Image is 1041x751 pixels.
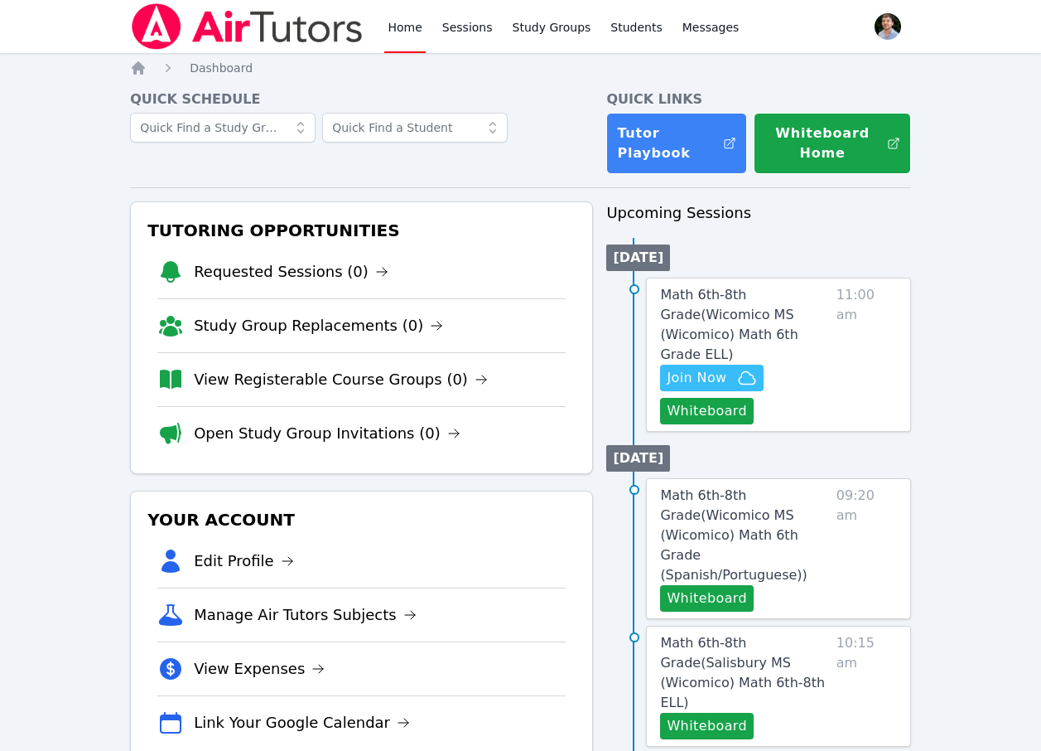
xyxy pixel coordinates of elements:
span: Messages [682,19,740,36]
a: Math 6th-8th Grade(Salisbury MS (Wicomico) Math 6th-8th ELL) [660,633,829,713]
span: 09:20 am [836,486,897,612]
button: Whiteboard [660,398,754,424]
span: Math 6th-8th Grade ( Wicomico MS (Wicomico) Math 6th Grade (Spanish/Portuguese) ) [660,487,807,583]
span: Join Now [667,368,726,388]
a: Study Group Replacements (0) [194,314,443,337]
h3: Your Account [144,505,579,535]
li: [DATE] [606,245,670,271]
span: Math 6th-8th Grade ( Salisbury MS (Wicomico) Math 6th-8th ELL ) [660,635,825,710]
a: Dashboard [190,60,253,76]
a: Math 6th-8th Grade(Wicomico MS (Wicomico) Math 6th Grade (Spanish/Portuguese)) [660,486,829,585]
span: Math 6th-8th Grade ( Wicomico MS (Wicomico) Math 6th Grade ELL ) [660,287,798,362]
button: Whiteboard [660,585,754,612]
a: Open Study Group Invitations (0) [194,422,460,445]
img: Air Tutors [130,3,364,50]
button: Whiteboard Home [754,113,911,174]
a: Edit Profile [194,550,294,573]
h4: Quick Schedule [130,90,593,109]
a: View Expenses [194,657,325,681]
a: View Registerable Course Groups (0) [194,368,488,391]
a: Link Your Google Calendar [194,711,410,734]
input: Quick Find a Student [322,113,508,143]
button: Whiteboard [660,713,754,739]
a: Requested Sessions (0) [194,260,388,283]
h3: Upcoming Sessions [606,201,911,225]
span: Dashboard [190,61,253,75]
span: 10:15 am [836,633,897,739]
span: 11:00 am [836,285,897,424]
a: Manage Air Tutors Subjects [194,603,417,627]
a: Math 6th-8th Grade(Wicomico MS (Wicomico) Math 6th Grade ELL) [660,285,829,365]
nav: Breadcrumb [130,60,911,76]
h4: Quick Links [606,90,911,109]
button: Join Now [660,365,763,391]
li: [DATE] [606,445,670,472]
a: Tutor Playbook [606,113,747,174]
h3: Tutoring Opportunities [144,216,579,245]
input: Quick Find a Study Group [130,113,316,143]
